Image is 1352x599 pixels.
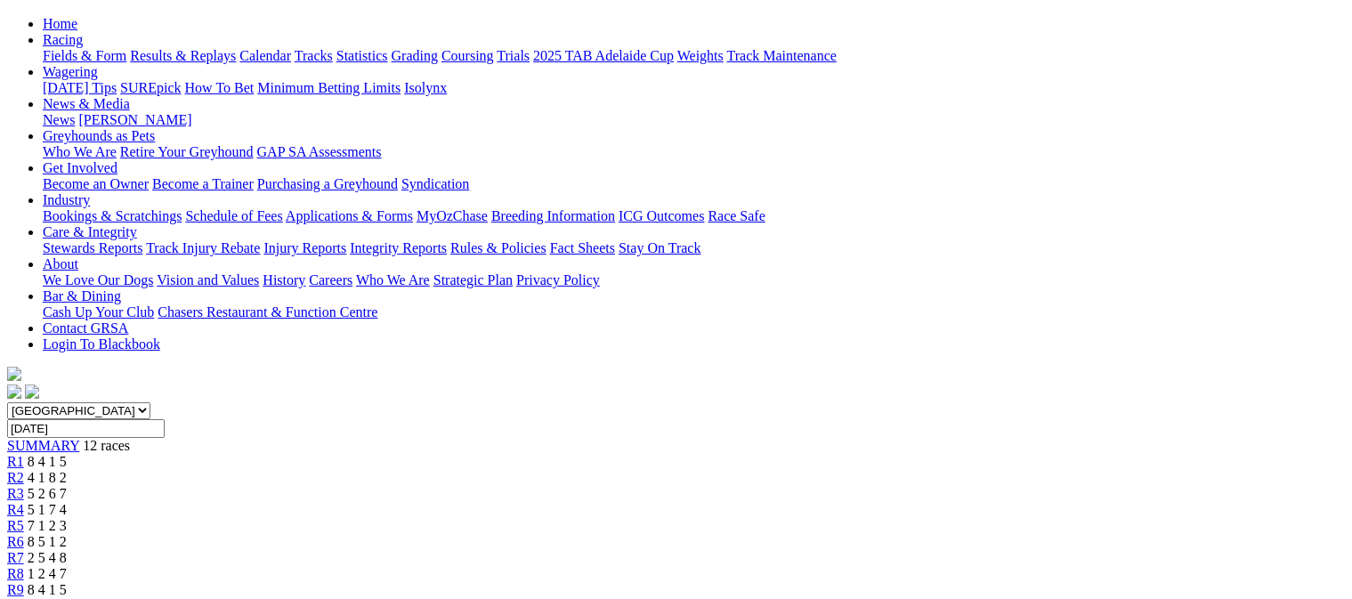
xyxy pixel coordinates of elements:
[43,208,1345,224] div: Industry
[7,582,24,597] a: R9
[677,48,724,63] a: Weights
[533,48,674,63] a: 2025 TAB Adelaide Cup
[43,320,128,336] a: Contact GRSA
[43,304,1345,320] div: Bar & Dining
[28,582,67,597] span: 8 4 1 5
[28,534,67,549] span: 8 5 1 2
[158,304,377,320] a: Chasers Restaurant & Function Centre
[257,80,401,95] a: Minimum Betting Limits
[7,502,24,517] a: R4
[309,272,352,287] a: Careers
[43,32,83,47] a: Racing
[7,384,21,399] img: facebook.svg
[263,272,305,287] a: History
[43,192,90,207] a: Industry
[78,112,191,127] a: [PERSON_NAME]
[239,48,291,63] a: Calendar
[43,144,1345,160] div: Greyhounds as Pets
[392,48,438,63] a: Grading
[43,336,160,352] a: Login To Blackbook
[25,384,39,399] img: twitter.svg
[7,534,24,549] a: R6
[619,240,700,255] a: Stay On Track
[28,454,67,469] span: 8 4 1 5
[43,240,1345,256] div: Care & Integrity
[7,566,24,581] a: R8
[404,80,447,95] a: Isolynx
[28,470,67,485] span: 4 1 8 2
[7,454,24,469] a: R1
[286,208,413,223] a: Applications & Forms
[7,367,21,381] img: logo-grsa-white.png
[83,438,130,453] span: 12 races
[257,144,382,159] a: GAP SA Assessments
[516,272,600,287] a: Privacy Policy
[497,48,530,63] a: Trials
[43,224,137,239] a: Care & Integrity
[356,272,430,287] a: Who We Are
[130,48,236,63] a: Results & Replays
[7,470,24,485] a: R2
[491,208,615,223] a: Breeding Information
[43,144,117,159] a: Who We Are
[43,64,98,79] a: Wagering
[157,272,259,287] a: Vision and Values
[28,502,67,517] span: 5 1 7 4
[43,112,75,127] a: News
[295,48,333,63] a: Tracks
[120,80,181,95] a: SUREpick
[417,208,488,223] a: MyOzChase
[708,208,765,223] a: Race Safe
[263,240,346,255] a: Injury Reports
[43,48,126,63] a: Fields & Form
[257,176,398,191] a: Purchasing a Greyhound
[185,80,255,95] a: How To Bet
[43,176,1345,192] div: Get Involved
[43,304,154,320] a: Cash Up Your Club
[152,176,254,191] a: Become a Trainer
[146,240,260,255] a: Track Injury Rebate
[43,80,1345,96] div: Wagering
[350,240,447,255] a: Integrity Reports
[120,144,254,159] a: Retire Your Greyhound
[441,48,494,63] a: Coursing
[43,112,1345,128] div: News & Media
[28,550,67,565] span: 2 5 4 8
[43,16,77,31] a: Home
[43,160,117,175] a: Get Involved
[727,48,837,63] a: Track Maintenance
[43,48,1345,64] div: Racing
[401,176,469,191] a: Syndication
[7,550,24,565] a: R7
[7,486,24,501] a: R3
[43,208,182,223] a: Bookings & Scratchings
[28,566,67,581] span: 1 2 4 7
[43,240,142,255] a: Stewards Reports
[43,288,121,304] a: Bar & Dining
[336,48,388,63] a: Statistics
[450,240,546,255] a: Rules & Policies
[7,518,24,533] a: R5
[619,208,704,223] a: ICG Outcomes
[43,96,130,111] a: News & Media
[7,419,165,438] input: Select date
[43,80,117,95] a: [DATE] Tips
[43,256,78,271] a: About
[7,438,79,453] a: SUMMARY
[43,272,1345,288] div: About
[43,128,155,143] a: Greyhounds as Pets
[185,208,282,223] a: Schedule of Fees
[43,272,153,287] a: We Love Our Dogs
[550,240,615,255] a: Fact Sheets
[28,518,67,533] span: 7 1 2 3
